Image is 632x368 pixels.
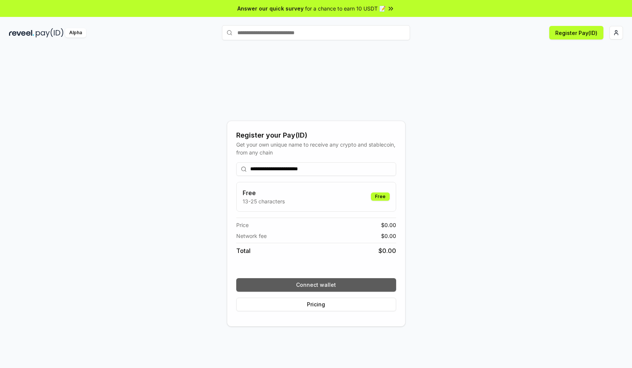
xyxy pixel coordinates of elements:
h3: Free [243,188,285,197]
span: Price [236,221,249,229]
div: Free [371,192,390,201]
span: Total [236,246,251,255]
button: Pricing [236,298,396,311]
p: 13-25 characters [243,197,285,205]
img: pay_id [36,28,64,38]
span: $ 0.00 [378,246,396,255]
span: $ 0.00 [381,232,396,240]
span: for a chance to earn 10 USDT 📝 [305,5,386,12]
div: Alpha [65,28,86,38]
span: Network fee [236,232,267,240]
div: Get your own unique name to receive any crypto and stablecoin, from any chain [236,141,396,156]
button: Connect wallet [236,278,396,292]
img: reveel_dark [9,28,34,38]
div: Register your Pay(ID) [236,130,396,141]
button: Register Pay(ID) [549,26,603,39]
span: $ 0.00 [381,221,396,229]
span: Answer our quick survey [237,5,304,12]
